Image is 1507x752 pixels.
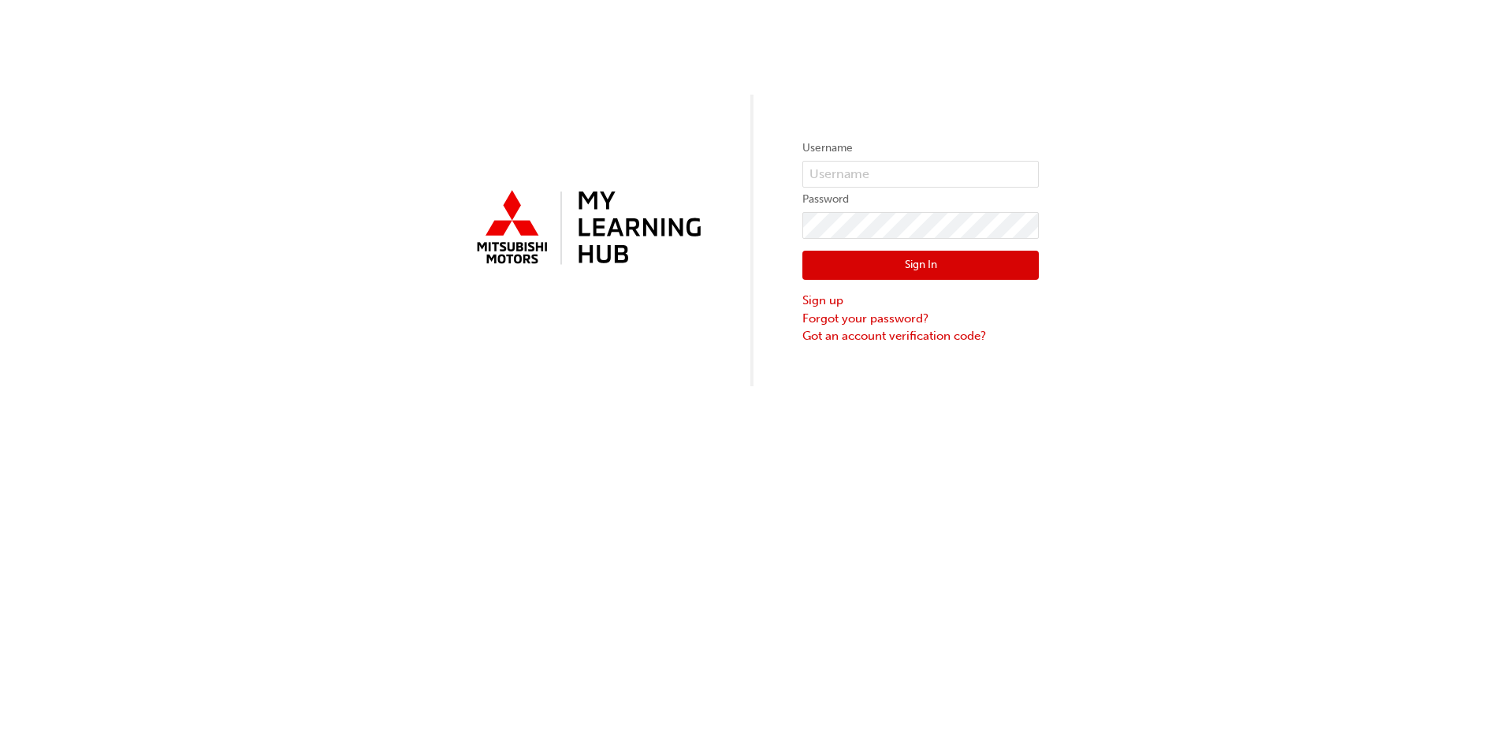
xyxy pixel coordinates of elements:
input: Username [802,161,1039,188]
label: Password [802,190,1039,209]
a: Got an account verification code? [802,327,1039,345]
button: Sign In [802,251,1039,281]
a: Forgot your password? [802,310,1039,328]
label: Username [802,139,1039,158]
img: mmal [468,184,705,274]
a: Sign up [802,292,1039,310]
